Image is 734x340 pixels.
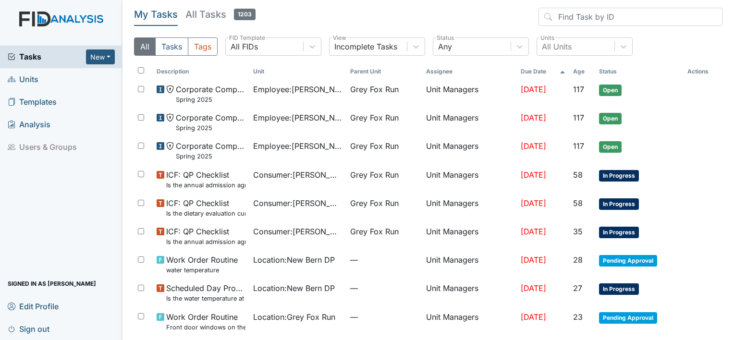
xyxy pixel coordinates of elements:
span: Grey Fox Run [350,226,399,237]
th: Toggle SortBy [346,63,422,80]
div: All FIDs [231,41,258,52]
span: Consumer : [PERSON_NAME] [253,197,343,209]
span: Signed in as [PERSON_NAME] [8,276,96,291]
a: Tasks [8,51,86,62]
span: Location : Grey Fox Run [253,311,335,323]
span: ICF: QP Checklist Is the annual admission agreement current? (document the date in the comment se... [166,226,246,246]
span: Grey Fox Run [350,84,399,95]
span: Analysis [8,117,50,132]
span: 117 [573,85,584,94]
span: Grey Fox Run [350,112,399,123]
button: Tasks [155,37,188,56]
button: Tags [188,37,218,56]
span: Location : New Bern DP [253,254,335,266]
h5: My Tasks [134,8,178,21]
span: Corporate Compliance Spring 2025 [176,112,246,133]
span: Units [8,72,38,87]
span: 117 [573,113,584,122]
td: Unit Managers [422,165,517,194]
span: 117 [573,141,584,151]
th: Toggle SortBy [517,63,569,80]
span: Corporate Compliance Spring 2025 [176,140,246,161]
span: — [350,282,418,294]
span: 58 [573,170,583,180]
th: Actions [684,63,722,80]
span: Open [599,113,622,124]
span: Sign out [8,321,49,336]
span: Open [599,85,622,96]
td: Unit Managers [422,136,517,165]
span: [DATE] [521,113,546,122]
span: [DATE] [521,283,546,293]
span: Pending Approval [599,312,657,324]
span: Employee : [PERSON_NAME] [253,140,343,152]
span: [DATE] [521,198,546,208]
th: Toggle SortBy [153,63,250,80]
span: [DATE] [521,255,546,265]
span: Consumer : [PERSON_NAME] [253,169,343,181]
small: Is the annual admission agreement current? (document the date in the comment section) [166,237,246,246]
span: [DATE] [521,312,546,322]
div: Type filter [134,37,218,56]
td: Unit Managers [422,250,517,279]
div: Any [438,41,452,52]
th: Toggle SortBy [249,63,346,80]
span: 35 [573,227,583,236]
small: Spring 2025 [176,152,246,161]
span: [DATE] [521,227,546,236]
td: Unit Managers [422,80,517,108]
span: 28 [573,255,583,265]
span: Work Order Routine water temperature [166,254,238,275]
span: [DATE] [521,85,546,94]
small: Is the dietary evaluation current? (document the date in the comment section) [166,209,246,218]
td: Unit Managers [422,222,517,250]
td: Unit Managers [422,279,517,307]
span: Grey Fox Run [350,140,399,152]
button: All [134,37,156,56]
small: Spring 2025 [176,123,246,133]
span: Edit Profile [8,299,59,314]
th: Assignee [422,63,517,80]
div: Incomplete Tasks [334,41,397,52]
span: 27 [573,283,582,293]
span: [DATE] [521,141,546,151]
div: All Units [542,41,572,52]
span: 58 [573,198,583,208]
span: In Progress [599,227,639,238]
span: Open [599,141,622,153]
span: Work Order Routine Front door windows on the door [166,311,246,332]
th: Toggle SortBy [595,63,684,80]
span: In Progress [599,170,639,182]
span: In Progress [599,198,639,210]
span: Employee : [PERSON_NAME] [253,84,343,95]
span: In Progress [599,283,639,295]
span: 23 [573,312,583,322]
span: Employee : [PERSON_NAME][GEOGRAPHIC_DATA] [253,112,343,123]
button: New [86,49,115,64]
span: Corporate Compliance Spring 2025 [176,84,246,104]
span: Grey Fox Run [350,169,399,181]
span: — [350,254,418,266]
span: Location : New Bern DP [253,282,335,294]
h5: All Tasks [185,8,256,21]
span: Grey Fox Run [350,197,399,209]
span: Scheduled Day Program Inspection Is the water temperature at the kitchen sink between 100 to 110 ... [166,282,246,303]
span: ICF: QP Checklist Is the annual admission agreement current? (document the date in the comment se... [166,169,246,190]
small: Is the annual admission agreement current? (document the date in the comment section) [166,181,246,190]
td: Unit Managers [422,307,517,336]
small: Spring 2025 [176,95,246,104]
span: [DATE] [521,170,546,180]
small: Is the water temperature at the kitchen sink between 100 to 110 degrees? [166,294,246,303]
td: Unit Managers [422,194,517,222]
span: Pending Approval [599,255,657,267]
span: ICF: QP Checklist Is the dietary evaluation current? (document the date in the comment section) [166,197,246,218]
input: Toggle All Rows Selected [138,67,144,73]
input: Find Task by ID [538,8,722,26]
span: Consumer : [PERSON_NAME] [253,226,343,237]
td: Unit Managers [422,108,517,136]
th: Toggle SortBy [569,63,595,80]
span: 1203 [234,9,256,20]
small: water temperature [166,266,238,275]
span: Templates [8,95,57,109]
